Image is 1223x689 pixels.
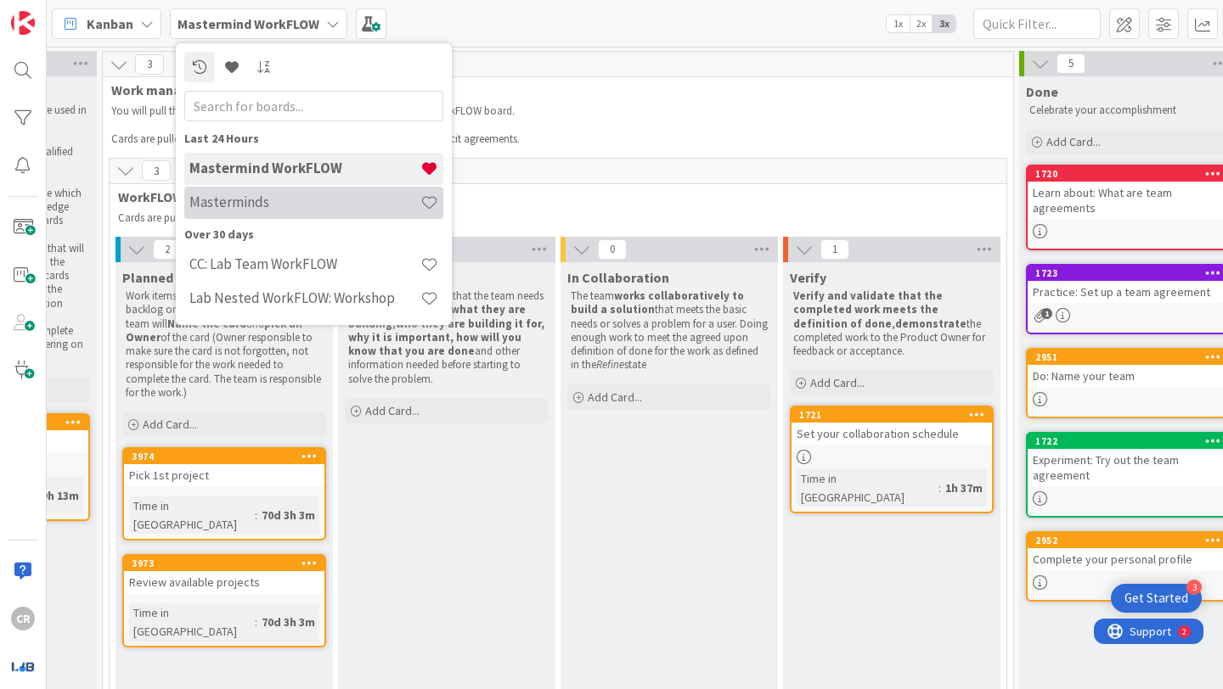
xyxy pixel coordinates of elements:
p: that the team needs in order to understand , and other information needed before starting to solv... [348,289,545,386]
div: Pick 1st project [124,464,324,486]
strong: who they are building it for, why it is important, how will you know that you are done [348,316,547,359]
span: 0 [598,239,627,260]
a: 1721Set your collaboration scheduleTime in [GEOGRAPHIC_DATA]:1h 37m [790,406,994,513]
span: Planned [122,269,173,286]
div: Get Started [1124,590,1188,607]
p: Cards are pulled from left to right as the team meets the agreed upon explicit agreements. [111,132,984,146]
div: 70d 3h 3m [257,613,319,631]
h4: CC: Lab Team WorkFLOW [189,255,420,272]
div: 1721 [792,407,992,423]
span: Add Card... [1046,134,1101,149]
div: Set your collaboration schedule [792,423,992,445]
span: Kanban [87,14,133,34]
span: 3x [933,15,955,32]
a: 3973Review available projectsTime in [GEOGRAPHIC_DATA]:70d 3h 3m [122,554,326,647]
div: CR [11,607,35,630]
div: Time in [GEOGRAPHIC_DATA] [129,603,255,641]
div: 1721 [799,409,992,421]
h4: Mastermind WorkFLOW [189,160,420,176]
strong: pick an Owner [126,316,305,344]
div: 3 [1186,580,1202,595]
em: Refine [596,357,624,372]
span: 2 [153,239,182,260]
span: WorkFLOW [118,188,985,205]
div: 70d 3h 3m [257,506,319,524]
span: Add Card... [143,417,197,432]
h4: Lab Nested WorkFLOW: Workshop [189,289,420,306]
div: Review available projects [124,571,324,593]
a: 3974Pick 1st projectTime in [GEOGRAPHIC_DATA]:70d 3h 3m [122,447,326,541]
span: : [938,479,941,497]
div: Open Get Started checklist, remaining modules: 3 [1111,584,1202,613]
div: 3973 [132,557,324,569]
strong: demonstrate [895,316,967,331]
p: , the completed work to the Product Owner for feedback or acceptance. [793,289,990,358]
span: Add Card... [365,403,420,418]
p: Cards are pulled through this process, collaboratively. [118,211,991,225]
div: Time in [GEOGRAPHIC_DATA] [129,496,255,534]
strong: Verify and validate that the completed work meets the definition of done [793,288,945,331]
b: Mastermind WorkFLOW [178,15,319,32]
input: Quick Filter... [973,8,1101,39]
div: 3973Review available projects [124,556,324,593]
div: 3973 [124,556,324,571]
span: Work management space [111,81,992,98]
span: : [255,506,257,524]
p: You will pull the cards you plan to work on in the Micro cycle into this WorkFLOW board. [111,104,984,118]
input: Search for boards... [184,91,443,121]
span: Support [36,3,77,23]
span: Verify [790,269,826,286]
span: Add Card... [588,389,642,405]
span: Add Card... [810,375,865,390]
span: : [255,613,257,631]
span: 1 [820,239,849,260]
div: 3974 [124,449,324,464]
strong: works collaboratively to build a solution [571,288,747,316]
img: Visit kanbanzone.com [11,11,35,35]
div: 1h 37m [941,479,987,497]
span: 3 [142,160,171,181]
div: 3974 [132,451,324,462]
img: avatar [11,654,35,678]
span: 5 [1057,53,1085,74]
div: 3974Pick 1st project [124,449,324,486]
span: Done [1026,83,1058,100]
span: In Collaboration [567,269,669,286]
span: 1 [1041,308,1052,319]
span: 1x [887,15,910,32]
p: The team that meets the basic needs or solves a problem for a user. Doing enough work to meet the... [571,289,768,373]
div: Over 30 days [184,226,443,244]
span: 2x [910,15,933,32]
div: Time in [GEOGRAPHIC_DATA] [797,469,938,507]
span: 3 [135,54,164,75]
div: 2 [88,7,93,20]
div: 1721Set your collaboration schedule [792,407,992,445]
h4: Masterminds [189,193,420,210]
strong: Name the card [167,316,246,331]
p: Work items (cards) are pulled from the backlog or created in this column. The team will and of th... [126,289,323,400]
div: Last 24 Hours [184,130,443,148]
